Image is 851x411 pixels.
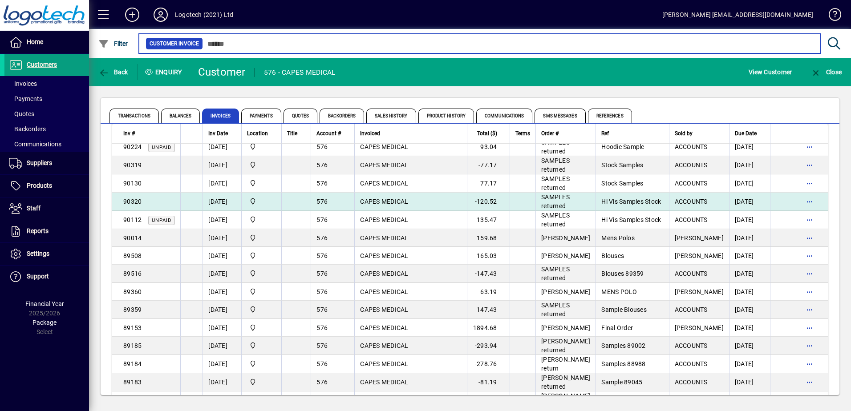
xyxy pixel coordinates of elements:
span: ACCOUNTS [675,306,708,313]
span: ACCOUNTS [675,161,708,169]
td: [DATE] [203,301,241,319]
span: SAMPLES returned [541,157,570,173]
span: Samples 89002 [601,342,645,349]
td: [DATE] [729,138,770,156]
span: Central [247,251,276,261]
span: Suppliers [27,159,52,166]
button: More options [802,158,817,172]
span: 89508 [123,252,142,259]
span: 576 [316,379,328,386]
td: [DATE] [203,355,241,373]
span: 89360 [123,288,142,295]
td: [DATE] [203,319,241,337]
button: More options [802,357,817,371]
span: ACCOUNTS [675,342,708,349]
span: Central [247,341,276,351]
span: CAPES MEDICAL [360,324,408,331]
td: 165.03 [467,247,510,265]
span: Customer Invoice [150,39,199,48]
span: Financial Year [25,300,64,307]
span: ACCOUNTS [675,360,708,367]
td: [DATE] [729,265,770,283]
span: ACCOUNTS [675,180,708,187]
td: [DATE] [729,229,770,247]
span: Communications [476,109,532,123]
span: CAPES MEDICAL [360,180,408,187]
td: 159.68 [467,229,510,247]
td: [DATE] [729,337,770,355]
td: -147.43 [467,265,510,283]
span: ACCOUNTS [675,143,708,150]
td: [DATE] [729,373,770,391]
app-page-header-button: Close enquiry [801,64,851,80]
span: Quotes [284,109,318,123]
span: CAPES MEDICAL [360,234,408,242]
span: [PERSON_NAME] returned [541,338,590,354]
span: [PERSON_NAME] [675,288,724,295]
span: CAPES MEDICAL [360,216,408,223]
span: Central [247,215,276,225]
a: Settings [4,243,89,265]
span: 576 [316,288,328,295]
span: Samples 88988 [601,360,645,367]
span: 89183 [123,379,142,386]
span: Account # [316,129,341,138]
span: [PERSON_NAME] [541,324,590,331]
button: More options [802,213,817,227]
span: 90319 [123,161,142,169]
span: Central [247,305,276,314]
div: Location [247,129,276,138]
span: CAPES MEDICAL [360,143,408,150]
span: ACCOUNTS [675,270,708,277]
span: CAPES MEDICAL [360,379,408,386]
td: 93.04 [467,138,510,156]
button: More options [802,321,817,335]
span: 576 [316,143,328,150]
span: Mens Polos [601,234,635,242]
span: View Customer [749,65,792,79]
span: Inv Date [208,129,228,138]
span: Location [247,129,268,138]
span: Order # [541,129,559,138]
div: [PERSON_NAME] [EMAIL_ADDRESS][DOMAIN_NAME] [662,8,813,22]
button: More options [802,375,817,389]
td: [DATE] [203,373,241,391]
div: Enquiry [138,65,191,79]
span: Central [247,160,276,170]
div: Ref [601,129,663,138]
span: SAMPLES returned [541,175,570,191]
div: Order # [541,129,590,138]
span: [PERSON_NAME] [541,288,590,295]
span: Blouses [601,252,624,259]
span: Total ($) [477,129,497,138]
td: [DATE] [203,391,241,410]
span: ACCOUNTS [675,379,708,386]
span: Inv # [123,129,135,138]
span: Backorders [320,109,364,123]
div: Account # [316,129,349,138]
span: Central [247,287,276,297]
span: Product History [418,109,474,123]
span: Customers [27,61,57,68]
span: Central [247,233,276,243]
span: Package [32,319,57,326]
button: Add [118,7,146,23]
span: CAPES MEDICAL [360,288,408,295]
a: Invoices [4,76,89,91]
td: [DATE] [203,265,241,283]
span: [PERSON_NAME] [675,234,724,242]
a: Home [4,31,89,53]
td: 135.47 [467,211,510,229]
div: Due Date [735,129,765,138]
td: [DATE] [729,247,770,265]
span: Sold by [675,129,693,138]
span: MENS POLO [601,288,637,295]
button: Back [96,64,130,80]
div: 576 - CAPES MEDICAL [264,65,336,80]
span: Transactions [109,109,159,123]
span: Central [247,269,276,278]
span: Central [247,377,276,387]
td: [DATE] [203,283,241,301]
span: SAMPLES returned [541,302,570,318]
button: Filter [96,36,130,52]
